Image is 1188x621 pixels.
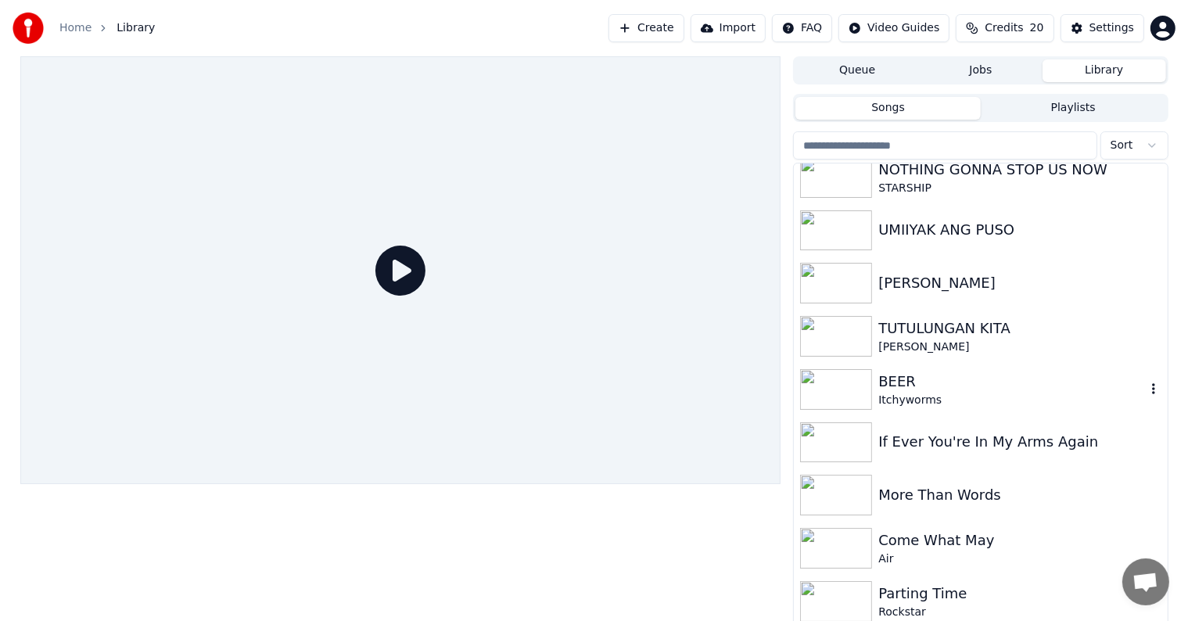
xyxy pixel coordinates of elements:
[838,14,949,42] button: Video Guides
[878,371,1145,393] div: BEER
[795,59,919,82] button: Queue
[1043,59,1166,82] button: Library
[878,605,1161,620] div: Rockstar
[117,20,155,36] span: Library
[795,97,981,120] button: Songs
[608,14,684,42] button: Create
[1089,20,1134,36] div: Settings
[1030,20,1044,36] span: 20
[919,59,1043,82] button: Jobs
[1122,558,1169,605] div: Open chat
[59,20,92,36] a: Home
[772,14,832,42] button: FAQ
[878,159,1161,181] div: NOTHING GONNA STOP US NOW
[985,20,1023,36] span: Credits
[878,583,1161,605] div: Parting Time
[878,484,1161,506] div: More Than Words
[878,318,1161,339] div: TUTULUNGAN KITA
[878,219,1161,241] div: UMIIYAK ANG PUSO
[878,551,1161,567] div: Air
[981,97,1166,120] button: Playlists
[878,393,1145,408] div: Itchyworms
[956,14,1053,42] button: Credits20
[13,13,44,44] img: youka
[878,181,1161,196] div: STARSHIP
[878,339,1161,355] div: [PERSON_NAME]
[59,20,155,36] nav: breadcrumb
[878,431,1161,453] div: If Ever You're In My Arms Again
[1061,14,1144,42] button: Settings
[878,529,1161,551] div: Come What May
[878,272,1161,294] div: [PERSON_NAME]
[1111,138,1133,153] span: Sort
[691,14,766,42] button: Import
